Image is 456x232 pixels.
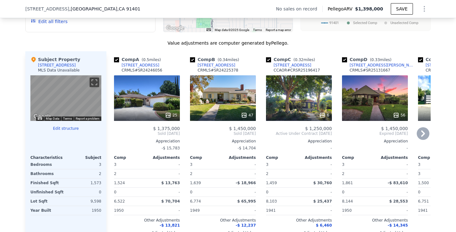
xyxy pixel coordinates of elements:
[266,56,318,63] div: Comp C
[418,199,429,204] span: 6,751
[206,28,211,31] button: Keyboard shortcuts
[215,58,242,62] span: ( miles)
[69,6,140,12] span: , [GEOGRAPHIC_DATA]
[76,117,99,120] a: Report a problem
[30,56,80,63] div: Subject Property
[190,181,201,185] span: 1,639
[190,162,193,167] span: 3
[342,190,345,194] span: 0
[190,218,256,223] div: Other Adjustments
[190,190,193,194] span: 0
[350,68,390,73] div: CRMLS # SR25131667
[316,223,332,228] span: $ 6,460
[388,181,408,185] span: -$ 83,610
[342,63,415,68] a: [STREET_ADDRESS][PERSON_NAME]
[390,21,418,25] text: Unselected Comp
[161,181,180,185] span: $ 13,763
[63,117,72,120] a: Terms (opens in new tab)
[148,188,180,197] div: -
[371,58,380,62] span: 0.33
[190,131,256,136] span: Sold [DATE]
[224,169,256,178] div: -
[237,199,256,204] span: $ 65,995
[30,197,65,206] div: Lot Sqft
[418,155,451,160] div: Comp
[291,58,318,62] span: ( miles)
[153,126,180,131] span: $ 1,375,000
[295,58,303,62] span: 0.32
[274,68,320,73] div: CCAOR # CRSR25196417
[190,56,242,63] div: Comp B
[418,181,429,185] span: 1,500
[388,223,408,228] span: -$ 14,345
[418,3,431,15] button: Show Options
[161,146,180,150] span: -$ 15,783
[114,56,163,63] div: Comp A
[299,155,332,160] div: Adjustments
[391,3,413,15] button: SAVE
[139,58,163,62] span: ( miles)
[418,206,450,215] div: 1941
[342,181,353,185] span: 1,861
[342,131,408,136] span: Expired [DATE]
[30,126,101,131] button: Edit structure
[190,169,222,178] div: 2
[114,162,117,167] span: 3
[30,188,65,197] div: Unfinished Sqft
[355,6,383,11] span: $1,398,000
[114,63,159,68] a: [STREET_ADDRESS]
[418,162,421,167] span: 3
[353,21,377,25] text: Selected Comp
[114,190,117,194] span: 0
[67,197,101,206] div: 9,598
[342,139,408,144] div: Appreciation
[266,155,299,160] div: Comp
[30,179,65,187] div: Finished Sqft
[122,63,159,68] div: [STREET_ADDRESS]
[274,63,311,68] div: [STREET_ADDRESS]
[329,21,339,25] text: 91401
[165,112,177,118] div: 25
[148,169,180,178] div: -
[114,139,180,144] div: Appreciation
[215,28,249,32] span: Map data ©2025 Google
[236,181,256,185] span: -$ 18,966
[190,206,222,215] div: 1949
[114,169,146,178] div: 2
[30,75,101,121] div: Map
[190,155,223,160] div: Comp
[342,218,408,223] div: Other Adjustments
[30,160,65,169] div: Bedrooms
[122,68,162,73] div: CRMLS # SR24246056
[143,58,149,62] span: 0.5
[266,131,332,136] span: Active Under Contract [DATE]
[381,126,408,131] span: $ 1,450,000
[266,199,277,204] span: 8,103
[376,188,408,197] div: -
[393,112,405,118] div: 56
[266,162,269,167] span: 3
[241,112,253,118] div: 47
[32,113,53,121] img: Google
[90,78,99,87] button: Toggle fullscreen view
[190,199,201,204] span: 6,774
[266,63,311,68] a: [STREET_ADDRESS]
[67,179,101,187] div: 1,573
[224,160,256,169] div: -
[30,155,66,160] div: Characteristics
[30,75,101,121] div: Street View
[266,181,277,185] span: 1,459
[38,63,76,68] div: [STREET_ADDRESS]
[67,160,101,169] div: 3
[350,63,415,68] div: [STREET_ADDRESS][PERSON_NAME]
[46,116,59,121] button: Map Data
[161,199,180,204] span: $ 70,704
[67,188,101,197] div: 0
[313,181,332,185] span: $ 30,760
[328,6,355,12] span: Pellego ARV
[342,162,345,167] span: 3
[376,169,408,178] div: -
[342,206,374,215] div: 1950
[114,181,125,185] span: 1,524
[148,206,180,215] div: -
